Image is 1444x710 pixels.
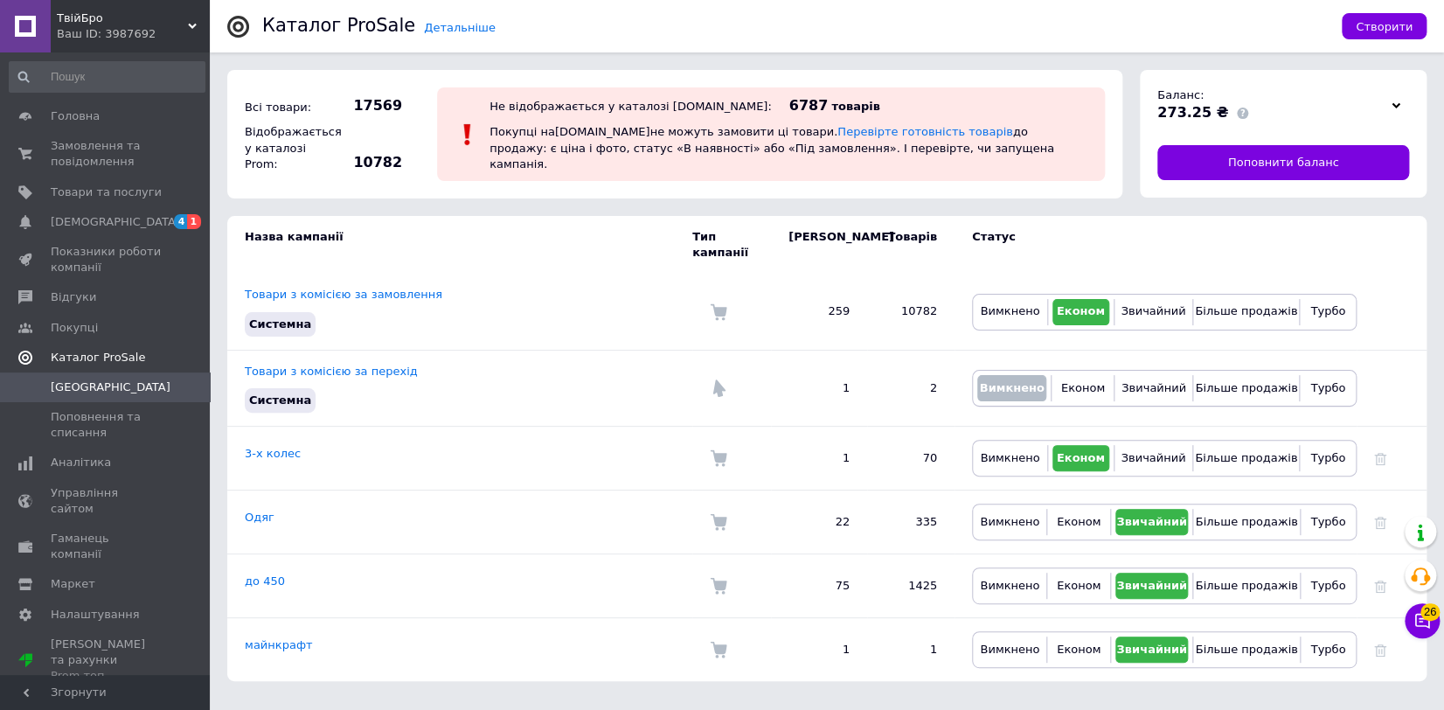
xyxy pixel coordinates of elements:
[1420,603,1440,621] span: 26
[771,618,867,682] td: 1
[245,365,418,378] a: Товари з комісією за перехід
[1061,381,1105,394] span: Економ
[51,485,162,517] span: Управління сайтом
[837,125,1013,138] a: Перевірте готовність товарів
[1115,573,1189,599] button: Звичайний
[1121,304,1185,317] span: Звичайний
[1052,637,1105,663] button: Економ
[710,379,727,397] img: Комісія за перехід
[51,138,162,170] span: Замовлення та повідомлення
[1052,509,1105,535] button: Економ
[455,122,481,148] img: :exclamation:
[1304,375,1351,401] button: Турбо
[692,216,771,274] td: Тип кампанії
[955,216,1357,274] td: Статус
[710,577,727,595] img: Комісія за замовлення
[831,100,879,113] span: товарів
[771,491,867,554] td: 22
[1195,515,1297,528] span: Більше продажів
[980,451,1039,464] span: Вимкнено
[51,576,95,592] span: Маркет
[1115,637,1189,663] button: Звичайний
[1195,381,1297,394] span: Більше продажів
[980,579,1039,592] span: Вимкнено
[1195,579,1297,592] span: Більше продажів
[977,299,1043,325] button: Вимкнено
[710,303,727,321] img: Комісія за замовлення
[979,381,1044,394] span: Вимкнено
[977,375,1046,401] button: Вимкнено
[174,214,188,229] span: 4
[1310,304,1345,317] span: Турбо
[1198,445,1295,471] button: Більше продажів
[771,350,867,426] td: 1
[1228,155,1339,171] span: Поповнити баланс
[1052,573,1105,599] button: Економ
[867,216,955,274] td: Товарів
[51,607,140,623] span: Налаштування
[249,317,311,331] span: Системна
[245,447,301,460] a: 3-х колес
[867,427,955,491] td: 70
[977,445,1043,471] button: Вимкнено
[1116,579,1187,592] span: Звичайний
[51,455,111,470] span: Аналітика
[489,125,1054,170] span: Покупці на [DOMAIN_NAME] не можуть замовити ці товари. до продажу: є ціна і фото, статус «В наявн...
[1310,515,1345,528] span: Турбо
[489,100,772,113] div: Не відображається у каталозі [DOMAIN_NAME]:
[262,17,415,35] div: Каталог ProSale
[245,574,285,588] a: до 450
[341,96,402,115] span: 17569
[227,216,692,274] td: Назва кампанії
[980,304,1039,317] span: Вимкнено
[1116,515,1187,528] span: Звичайний
[1121,381,1186,394] span: Звичайний
[1342,13,1427,39] button: Створити
[867,274,955,350] td: 10782
[977,637,1042,663] button: Вимкнено
[1195,451,1297,464] span: Більше продажів
[1157,145,1409,180] a: Поповнити баланс
[1198,299,1295,325] button: Більше продажів
[1116,643,1187,656] span: Звичайний
[771,274,867,350] td: 259
[1198,509,1295,535] button: Більше продажів
[245,638,312,651] a: майнкрафт
[51,214,180,230] span: [DEMOGRAPHIC_DATA]
[1374,579,1386,592] a: Видалити
[1121,451,1185,464] span: Звичайний
[1056,375,1109,401] button: Економ
[1057,643,1100,656] span: Економ
[1057,579,1100,592] span: Економ
[1305,509,1351,535] button: Турбо
[51,379,170,395] span: [GEOGRAPHIC_DATA]
[1119,299,1188,325] button: Звичайний
[240,120,337,177] div: Відображається у каталозі Prom:
[1304,299,1351,325] button: Турбо
[1374,451,1386,464] a: Видалити
[1057,451,1105,464] span: Економ
[1115,509,1189,535] button: Звичайний
[1195,304,1297,317] span: Більше продажів
[51,350,145,365] span: Каталог ProSale
[245,511,274,524] a: Одяг
[771,554,867,618] td: 75
[424,21,496,34] a: Детальніше
[51,637,162,685] span: [PERSON_NAME] та рахунки
[1057,515,1100,528] span: Економ
[187,214,201,229] span: 1
[977,573,1042,599] button: Вимкнено
[1157,88,1204,101] span: Баланс:
[710,449,727,467] img: Комісія за замовлення
[1310,643,1345,656] span: Турбо
[1198,637,1295,663] button: Більше продажів
[1310,381,1345,394] span: Турбо
[1052,299,1109,325] button: Економ
[1195,643,1297,656] span: Більше продажів
[980,515,1039,528] span: Вимкнено
[51,244,162,275] span: Показники роботи компанії
[867,350,955,426] td: 2
[240,95,337,120] div: Всі товари:
[771,427,867,491] td: 1
[9,61,205,93] input: Пошук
